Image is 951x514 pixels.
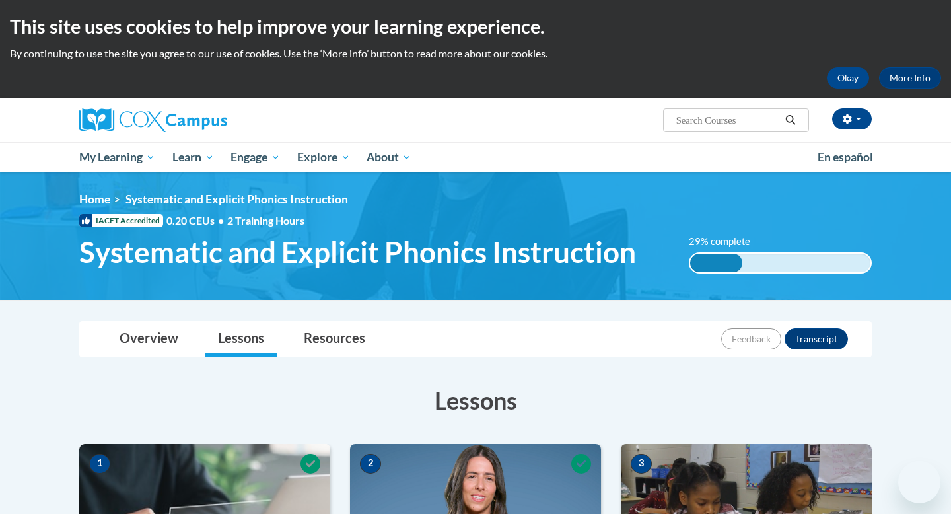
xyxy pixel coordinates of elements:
[690,254,742,272] div: 29% complete
[721,328,781,349] button: Feedback
[222,142,289,172] a: Engage
[675,112,781,128] input: Search Courses
[230,149,280,165] span: Engage
[359,142,421,172] a: About
[227,214,304,227] span: 2 Training Hours
[79,235,636,270] span: Systematic and Explicit Phonics Instruction
[289,142,359,172] a: Explore
[79,108,227,132] img: Cox Campus
[809,143,882,171] a: En español
[879,67,941,89] a: More Info
[367,149,411,165] span: About
[291,322,378,357] a: Resources
[10,46,941,61] p: By continuing to use the site you agree to our use of cookies. Use the ‘More info’ button to read...
[781,112,800,128] button: Search
[827,67,869,89] button: Okay
[125,192,348,206] span: Systematic and Explicit Phonics Instruction
[106,322,192,357] a: Overview
[164,142,223,172] a: Learn
[898,461,940,503] iframe: Button to launch messaging window
[297,149,350,165] span: Explore
[79,214,163,227] span: IACET Accredited
[832,108,872,129] button: Account Settings
[79,108,330,132] a: Cox Campus
[631,454,652,474] span: 3
[166,213,227,228] span: 0.20 CEUs
[818,150,873,164] span: En español
[785,328,848,349] button: Transcript
[79,192,110,206] a: Home
[689,235,765,249] label: 29% complete
[79,149,155,165] span: My Learning
[59,142,892,172] div: Main menu
[205,322,277,357] a: Lessons
[218,214,224,227] span: •
[71,142,164,172] a: My Learning
[89,454,110,474] span: 1
[79,384,872,417] h3: Lessons
[10,13,941,40] h2: This site uses cookies to help improve your learning experience.
[360,454,381,474] span: 2
[172,149,214,165] span: Learn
